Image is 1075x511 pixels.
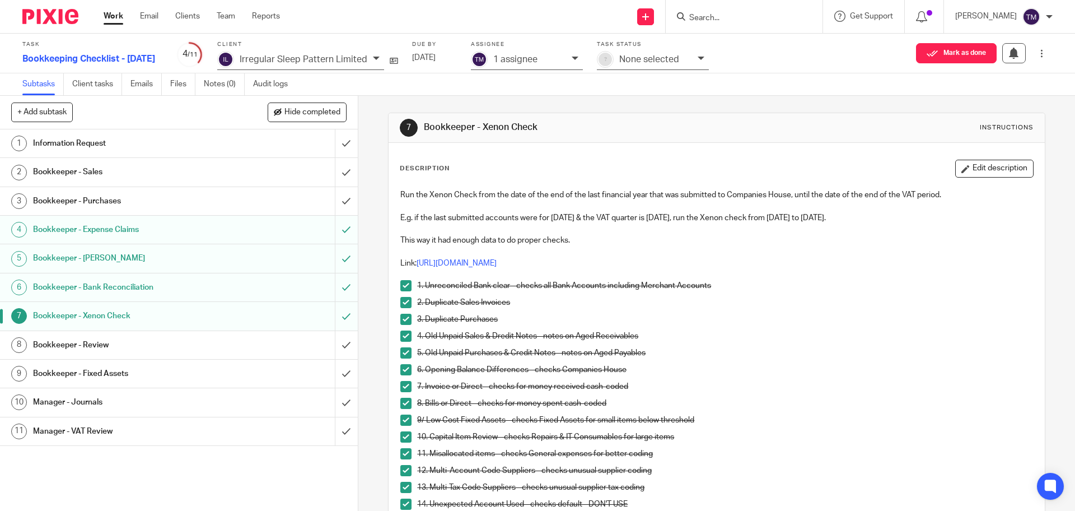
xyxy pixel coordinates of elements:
[130,73,162,95] a: Emails
[412,41,457,48] label: Due by
[493,54,537,64] p: 1 assignee
[417,314,1032,325] p: 3. Duplicate Purchases
[11,424,27,439] div: 11
[204,73,245,95] a: Notes (0)
[11,251,27,267] div: 5
[11,193,27,209] div: 3
[955,11,1017,22] p: [PERSON_NAME]
[400,212,1032,224] p: E.g. if the last submitted accounts were for [DATE] & the VAT quarter is [DATE], run the Xenon ch...
[104,11,123,22] a: Work
[417,331,1032,342] p: 4. Old Unpaid Sales & Dredit Notes - notes on Aged Receivables
[22,73,64,95] a: Subtasks
[11,366,27,382] div: 9
[417,364,1032,375] p: 6. Opening Balance Differences - checks Companies House
[176,48,203,61] div: 4
[417,280,1032,291] p: 1. Unreconciled Bank clear - checks all Bank Accounts including Merchant Accounts
[11,280,27,295] div: 6
[217,41,398,48] label: Client
[417,347,1032,359] p: 5. Old Unpaid Purchases & Credit Notes - notes on Aged Payables
[1022,8,1040,26] img: svg%3E
[217,11,235,22] a: Team
[11,337,27,353] div: 8
[33,365,227,382] h1: Bookkeeper - Fixed Assets
[11,308,27,324] div: 7
[916,43,997,63] button: Mark as done
[980,123,1034,132] div: Instructions
[471,51,488,68] img: svg%3E
[400,235,1032,246] p: This way it had enough data to do proper checks.
[417,431,1032,443] p: 10. Capital Item Review - checks Repairs & IT Consumables for large items
[955,160,1034,178] button: Edit description
[599,53,612,66] div: ?
[140,11,158,22] a: Email
[175,11,200,22] a: Clients
[33,308,227,324] h1: Bookkeeper - Xenon Check
[33,250,227,267] h1: Bookkeeper - [PERSON_NAME]
[688,13,789,24] input: Search
[188,52,198,58] small: /11
[417,499,1032,510] p: 14. Unexpected Account Used - checks default - DON'T USE
[417,465,1032,476] p: 12. Multi-Account Code Suppliers - checks unusual supplier coding
[33,423,227,440] h1: Manager - VAT Review
[253,73,296,95] a: Audit logs
[33,135,227,152] h1: Information Request
[22,41,162,48] label: Task
[400,119,418,137] div: 7
[417,297,1032,308] p: 2. Duplicate Sales Invoices
[268,103,347,122] button: Hide completed
[417,448,1032,459] p: 11. Misallocated items - checks General expenses for better coding
[412,54,436,62] span: [DATE]
[33,193,227,210] h1: Bookkeeper - Purchases
[619,54,679,64] p: None selected
[400,189,1032,201] p: Run the Xenon Check from the date of the end of the last financial year that was submitted to Com...
[252,11,280,22] a: Reports
[33,337,227,354] h1: Bookkeeper - Review
[284,108,340,117] span: Hide completed
[471,41,583,48] label: Assignee
[33,221,227,238] h1: Bookkeeper - Expense Claims
[11,103,73,122] button: + Add subtask
[417,398,1032,409] p: 8. Bills or Direct - checks for money spent cash-coded
[424,122,741,133] h1: Bookkeeper - Xenon Check
[240,54,367,64] p: Irregular Sleep Pattern Limited
[72,73,122,95] a: Client tasks
[943,49,986,57] span: Mark as done
[11,222,27,238] div: 4
[597,41,709,48] label: Task status
[400,258,1032,269] p: Link:
[11,394,27,410] div: 10
[170,73,195,95] a: Files
[33,164,227,180] h1: Bookkeeper - Sales
[33,394,227,411] h1: Manager - Journals
[22,9,78,24] img: Pixie
[417,482,1032,493] p: 13. Multi-Tax Code Suppliers - checks unusual supplier tax coding
[11,165,27,180] div: 2
[417,415,1032,426] p: 9/ Low Cost Fixed Assets - checks Fixed Assets for small items below threshold
[217,51,234,68] img: svg%3E
[400,164,450,173] p: Description
[11,136,27,151] div: 1
[33,279,227,296] h1: Bookkeeper - Bank Reconciliation
[850,12,893,20] span: Get Support
[417,381,1032,392] p: 7. Invoice or Direct - checks for money received cash-coded
[417,259,497,267] a: [URL][DOMAIN_NAME]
